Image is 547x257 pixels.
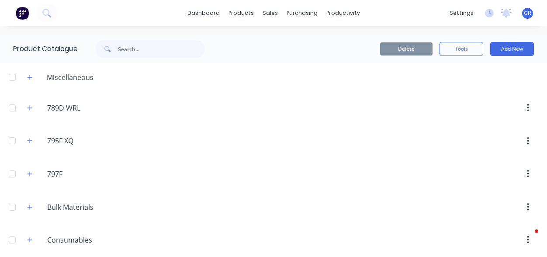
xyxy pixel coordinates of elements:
[16,7,29,20] img: Factory
[258,7,282,20] div: sales
[47,135,151,146] input: Enter category name
[517,227,538,248] iframe: Intercom live chat
[440,42,483,56] button: Tools
[445,7,478,20] div: settings
[47,202,151,212] input: Enter category name
[224,7,258,20] div: products
[40,72,100,83] div: Miscellaneous
[47,169,151,179] input: Enter category name
[524,9,531,17] span: GR
[47,103,151,113] input: Enter category name
[490,42,534,56] button: Add New
[282,7,322,20] div: purchasing
[47,235,151,245] input: Enter category name
[380,42,433,56] button: Delete
[183,7,224,20] a: dashboard
[118,40,204,58] input: Search...
[322,7,364,20] div: productivity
